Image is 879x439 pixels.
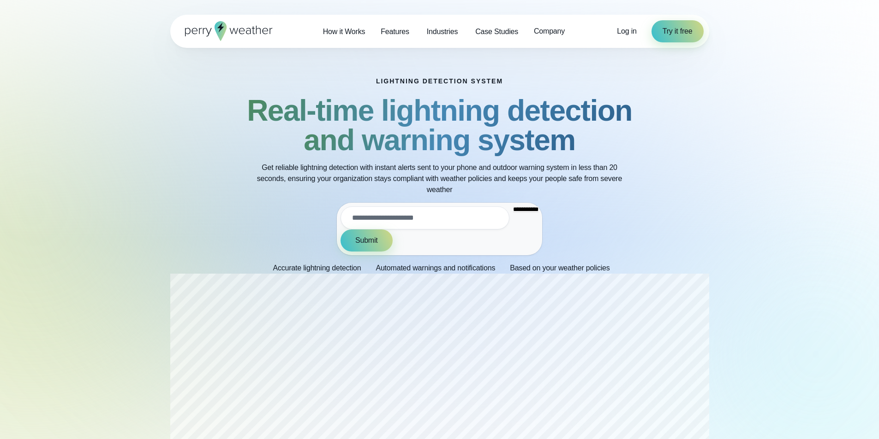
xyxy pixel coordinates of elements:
[652,20,704,42] a: Try it free
[323,26,365,37] span: How it Works
[534,26,565,37] span: Company
[355,235,378,246] span: Submit
[663,26,693,37] span: Try it free
[255,162,624,195] p: Get reliable lightning detection with instant alerts sent to your phone and outdoor warning syste...
[510,263,610,274] p: Based on your weather policies
[617,26,636,37] a: Log in
[376,263,495,274] p: Automated warnings and notifications
[427,26,458,37] span: Industries
[475,26,518,37] span: Case Studies
[376,77,503,85] h1: Lightning detection system
[247,94,632,157] strong: Real-time lightning detection and warning system
[467,22,526,41] a: Case Studies
[617,27,636,35] span: Log in
[273,263,361,274] p: Accurate lightning detection
[381,26,409,37] span: Features
[315,22,373,41] a: How it Works
[341,229,393,252] button: Submit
